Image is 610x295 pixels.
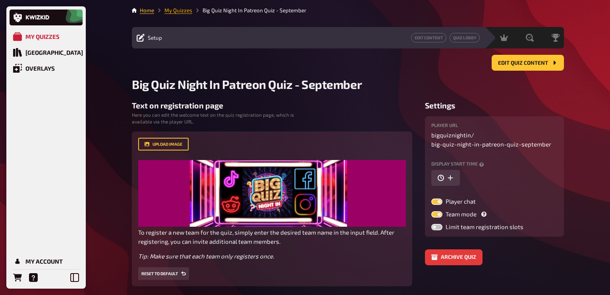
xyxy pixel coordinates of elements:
[10,60,83,76] a: Overlays
[138,267,189,280] button: Reset to default
[431,224,523,230] label: Limit team registration slots
[140,7,154,13] a: Home
[10,270,25,285] a: Orders
[431,123,558,127] label: Player URL
[431,161,558,166] label: Display start time
[25,33,60,40] div: My Quizzes
[138,253,274,260] span: Tip: Make sure that each team only registers once.
[10,44,83,60] a: Quiz Library
[164,7,192,13] a: My Quizzes
[431,131,558,148] p: bigquiznightin /
[132,101,412,110] h3: Text on registration page
[431,199,476,205] label: Player chat
[132,77,362,91] span: Big Quiz Night In Patreon Quiz - September
[450,33,480,42] a: Quiz Lobby
[192,6,306,14] li: Big Quiz Night In Patreon Quiz - September
[10,253,83,269] a: My Account
[25,258,63,265] div: My Account
[498,60,548,66] span: Edit Quiz content
[25,65,55,72] div: Overlays
[138,138,189,150] button: upload image
[431,140,551,149] span: big-quiz-night-in-patreon-quiz-september
[425,249,483,265] button: Archive quiz
[148,35,162,41] span: Setup
[138,160,406,227] img: banner
[140,6,154,14] li: Home
[411,33,446,42] a: Edit Content
[425,101,564,110] h3: Settings
[10,29,83,44] a: My Quizzes
[25,270,41,285] a: Help
[138,229,396,245] span: To register a new team for the quiz, simply enter the desired team name in the input field. After...
[431,211,488,218] label: Team mode
[154,6,192,14] li: My Quizzes
[25,49,83,56] div: [GEOGRAPHIC_DATA]
[132,112,300,125] small: Here you can edit the welcome text on the quiz registration page, which is available via the play...
[492,55,564,71] button: Edit Quiz content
